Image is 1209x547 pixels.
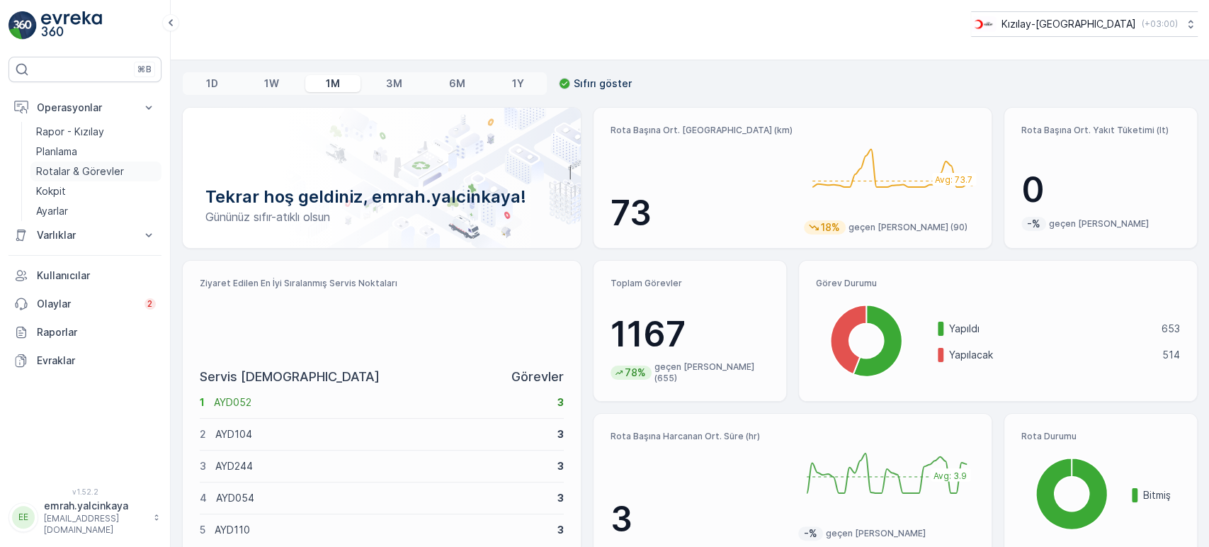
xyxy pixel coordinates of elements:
[623,366,647,380] p: 78%
[215,523,548,537] p: AYD110
[205,208,558,225] p: Gününüz sıfır-atıklı olsun
[611,313,769,356] p: 1167
[1143,488,1180,502] p: Bitmiş
[37,228,133,242] p: Varlıklar
[826,528,926,539] p: geçen [PERSON_NAME]
[971,11,1198,37] button: Kızılay-[GEOGRAPHIC_DATA](+03:00)
[36,145,77,159] p: Planlama
[200,427,206,441] p: 2
[264,77,279,91] p: 1W
[8,94,161,122] button: Operasyonlar
[326,77,340,91] p: 1M
[36,164,124,179] p: Rotalar & Görevler
[36,125,104,139] p: Rapor - Kızılay
[137,64,152,75] p: ⌘B
[449,77,465,91] p: 6M
[8,221,161,249] button: Varlıklar
[8,499,161,536] button: EEemrah.yalcinkaya[EMAIL_ADDRESS][DOMAIN_NAME]
[1021,431,1180,442] p: Rota Durumu
[200,367,380,387] p: Servis [DEMOGRAPHIC_DATA]
[8,318,161,346] a: Raporlar
[12,506,35,529] div: EE
[200,491,207,505] p: 4
[511,367,564,387] p: Görevler
[30,122,161,142] a: Rapor - Kızılay
[654,361,769,384] p: geçen [PERSON_NAME] (655)
[36,204,68,218] p: Ayarlar
[37,297,136,311] p: Olaylar
[1021,125,1180,136] p: Rota Başına Ort. Yakıt Tüketimi (lt)
[971,16,996,32] img: k%C4%B1z%C4%B1lay_D5CCths.png
[30,201,161,221] a: Ayarlar
[37,101,133,115] p: Operasyonlar
[802,526,819,541] p: -%
[557,523,564,537] p: 3
[1001,17,1136,31] p: Kızılay-[GEOGRAPHIC_DATA]
[1142,18,1178,30] p: ( +03:00 )
[611,278,769,289] p: Toplam Görevler
[215,459,548,473] p: AYD244
[200,459,206,473] p: 3
[206,77,218,91] p: 1D
[819,220,841,235] p: 18%
[41,11,102,40] img: logo_light-DOdMpM7g.png
[611,498,787,541] p: 3
[848,222,967,233] p: geçen [PERSON_NAME] (90)
[200,395,205,410] p: 1
[557,395,564,410] p: 3
[611,431,787,442] p: Rota Başına Harcanan Ort. Süre (hr)
[1021,169,1180,211] p: 0
[30,162,161,181] a: Rotalar & Görevler
[44,513,146,536] p: [EMAIL_ADDRESS][DOMAIN_NAME]
[37,325,156,339] p: Raporlar
[200,278,564,289] p: Ziyaret Edilen En İyi Sıralanmış Servis Noktaları
[611,125,793,136] p: Rota Başına Ort. [GEOGRAPHIC_DATA] (km)
[8,487,161,496] span: v 1.52.2
[1162,348,1180,362] p: 514
[557,459,564,473] p: 3
[30,142,161,162] a: Planlama
[511,77,523,91] p: 1Y
[949,322,1152,336] p: Yapıldı
[1162,322,1180,336] p: 653
[147,298,153,310] p: 2
[557,427,564,441] p: 3
[8,290,161,318] a: Olaylar2
[557,491,564,505] p: 3
[214,395,548,410] p: AYD052
[611,192,793,235] p: 73
[37,269,156,283] p: Kullanıcılar
[386,77,402,91] p: 3M
[949,348,1153,362] p: Yapılacak
[37,354,156,368] p: Evraklar
[44,499,146,513] p: emrah.yalcinkaya
[8,11,37,40] img: logo
[1026,217,1042,231] p: -%
[36,184,66,198] p: Kokpit
[1049,218,1149,230] p: geçen [PERSON_NAME]
[205,186,558,208] p: Tekrar hoş geldiniz, emrah.yalcinkaya!
[216,491,548,505] p: AYD054
[8,346,161,375] a: Evraklar
[30,181,161,201] a: Kokpit
[574,77,632,91] p: Sıfırı göster
[200,523,205,537] p: 5
[215,427,548,441] p: AYD104
[816,278,1180,289] p: Görev Durumu
[8,261,161,290] a: Kullanıcılar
